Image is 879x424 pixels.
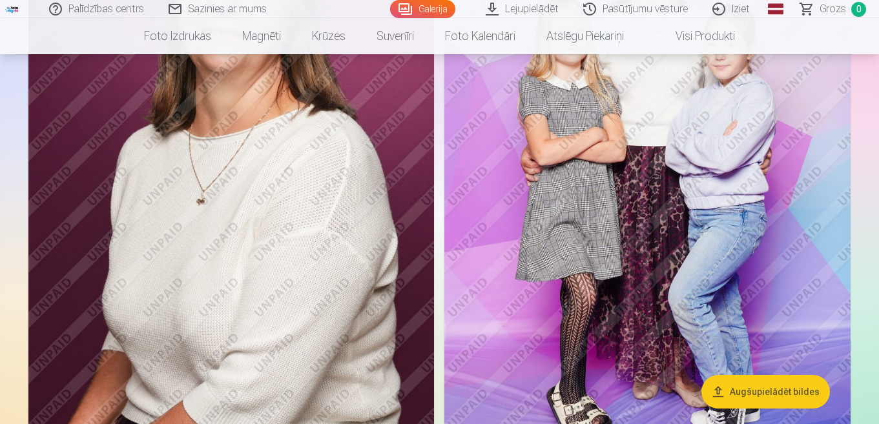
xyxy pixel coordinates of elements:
button: Augšupielādēt bildes [701,375,830,409]
a: Magnēti [227,18,296,54]
img: /fa1 [5,5,19,13]
a: Foto kalendāri [429,18,531,54]
a: Suvenīri [361,18,429,54]
a: Krūzes [296,18,361,54]
span: Grozs [820,1,846,17]
span: 0 [851,2,866,17]
a: Atslēgu piekariņi [531,18,639,54]
a: Visi produkti [639,18,750,54]
a: Foto izdrukas [129,18,227,54]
